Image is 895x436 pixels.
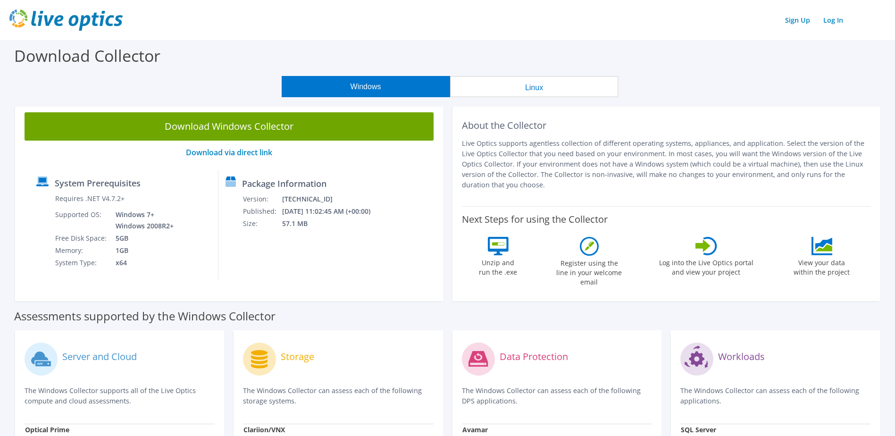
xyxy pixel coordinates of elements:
td: Size: [243,218,282,230]
td: 5GB [109,232,176,244]
label: Assessments supported by the Windows Collector [14,311,276,321]
td: 1GB [109,244,176,257]
td: Supported OS: [55,209,109,232]
img: live_optics_svg.svg [9,9,123,31]
label: System Prerequisites [55,178,141,188]
td: Memory: [55,244,109,257]
label: Workloads [718,352,765,361]
label: Server and Cloud [62,352,137,361]
label: Requires .NET V4.7.2+ [55,194,125,203]
label: Download Collector [14,45,160,67]
p: The Windows Collector supports all of the Live Optics compute and cloud assessments. [25,386,215,406]
label: Unzip and run the .exe [477,255,520,277]
a: Sign Up [780,13,815,27]
td: 57.1 MB [282,218,383,230]
strong: Optical Prime [25,425,69,434]
td: Version: [243,193,282,205]
h2: About the Collector [462,120,871,131]
td: Published: [243,205,282,218]
label: Log into the Live Optics portal and view your project [659,255,754,277]
td: [TECHNICAL_ID] [282,193,383,205]
a: Log In [819,13,848,27]
td: System Type: [55,257,109,269]
label: Next Steps for using the Collector [462,214,608,225]
p: The Windows Collector can assess each of the following storage systems. [243,386,433,406]
td: [DATE] 11:02:45 AM (+00:00) [282,205,383,218]
label: Register using the line in your welcome email [554,256,625,287]
label: Data Protection [500,352,568,361]
p: Live Optics supports agentless collection of different operating systems, appliances, and applica... [462,138,871,190]
label: Package Information [242,179,326,188]
p: The Windows Collector can assess each of the following applications. [680,386,870,406]
label: View your data within the project [788,255,856,277]
label: Storage [281,352,314,361]
td: Windows 7+ Windows 2008R2+ [109,209,176,232]
p: The Windows Collector can assess each of the following DPS applications. [462,386,652,406]
td: Free Disk Space: [55,232,109,244]
strong: SQL Server [681,425,716,434]
td: x64 [109,257,176,269]
a: Download Windows Collector [25,112,434,141]
strong: Avamar [462,425,488,434]
button: Windows [282,76,450,97]
button: Linux [450,76,619,97]
strong: Clariion/VNX [243,425,285,434]
a: Download via direct link [186,147,272,158]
